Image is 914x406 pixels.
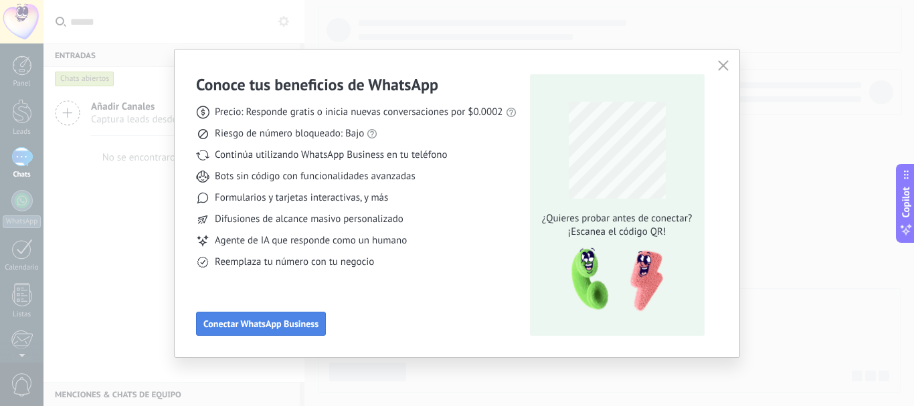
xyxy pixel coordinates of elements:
span: Continúa utilizando WhatsApp Business en tu teléfono [215,148,447,162]
img: qr-pic-1x.png [560,244,666,316]
span: Formularios y tarjetas interactivas, y más [215,191,388,205]
span: Riesgo de número bloqueado: Bajo [215,127,364,140]
span: Agente de IA que responde como un humano [215,234,407,247]
span: Difusiones de alcance masivo personalizado [215,213,403,226]
span: ¿Quieres probar antes de conectar? [538,212,696,225]
span: Copilot [899,187,913,217]
span: ¡Escanea el código QR! [538,225,696,239]
span: Precio: Responde gratis o inicia nuevas conversaciones por $0.0002 [215,106,503,119]
span: Reemplaza tu número con tu negocio [215,256,374,269]
h3: Conoce tus beneficios de WhatsApp [196,74,438,95]
span: Bots sin código con funcionalidades avanzadas [215,170,416,183]
button: Conectar WhatsApp Business [196,312,326,336]
span: Conectar WhatsApp Business [203,319,318,328]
